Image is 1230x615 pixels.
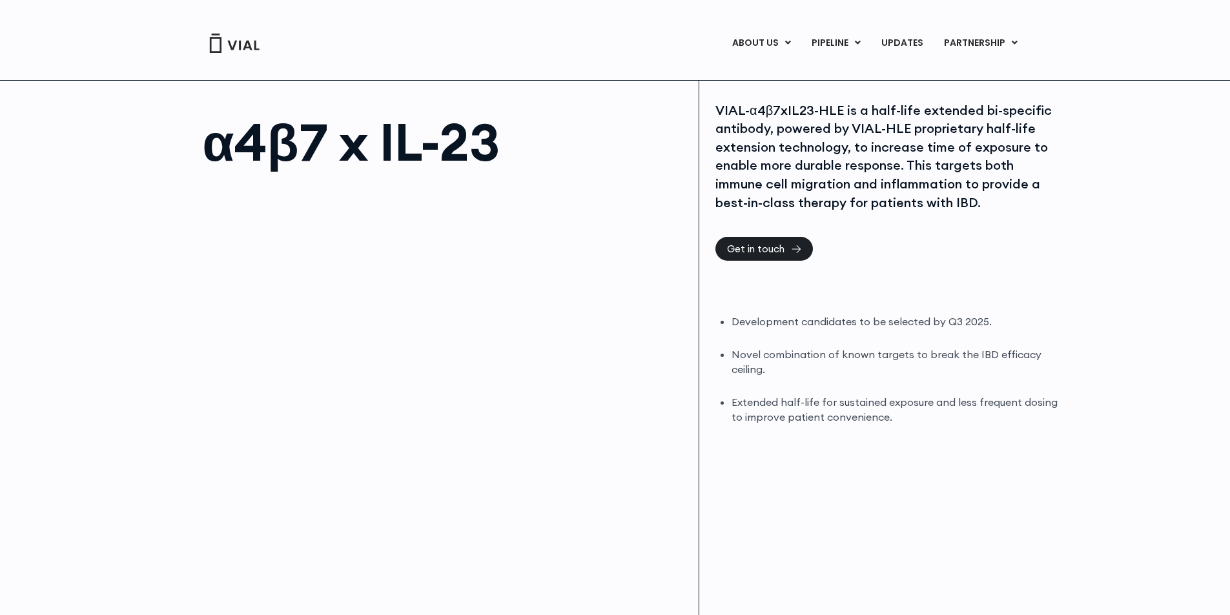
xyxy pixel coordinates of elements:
[727,244,784,254] span: Get in touch
[715,237,813,261] a: Get in touch
[722,32,801,54] a: ABOUT USMenu Toggle
[715,101,1060,212] div: VIAL-α4β7xIL23-HLE is a half-life extended bi-specific antibody, powered by VIAL-HLE proprietary ...
[732,314,1060,329] li: Development candidates to be selected by Q3 2025.
[732,395,1060,425] li: Extended half-life for sustained exposure and less frequent dosing to improve patient convenience.
[203,116,686,168] h1: α4β7 x IL-23
[801,32,870,54] a: PIPELINEMenu Toggle
[209,34,260,53] img: Vial Logo
[934,32,1028,54] a: PARTNERSHIPMenu Toggle
[732,347,1060,377] li: Novel combination of known targets to break the IBD efficacy ceiling.
[871,32,933,54] a: UPDATES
